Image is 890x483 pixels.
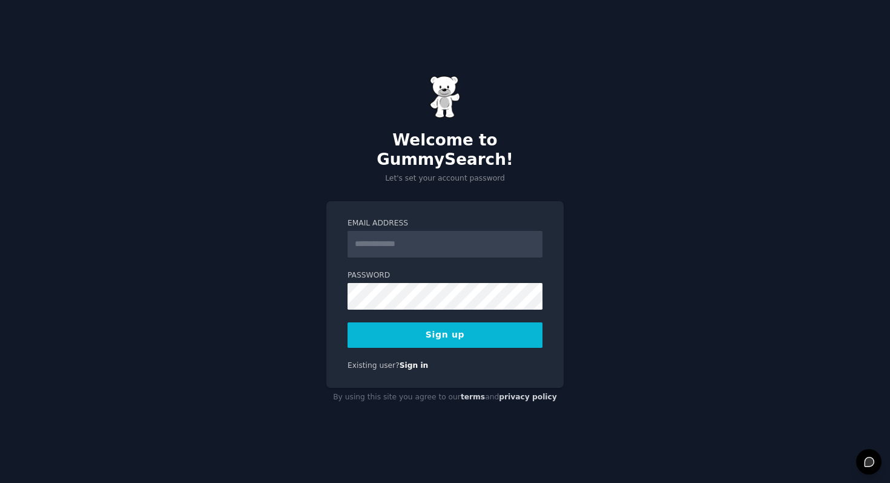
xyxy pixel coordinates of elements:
[400,361,429,370] a: Sign in
[348,270,542,281] label: Password
[326,173,564,184] p: Let's set your account password
[326,388,564,407] div: By using this site you agree to our and
[326,131,564,169] h2: Welcome to GummySearch!
[499,393,557,401] a: privacy policy
[430,76,460,118] img: Gummy Bear
[461,393,485,401] a: terms
[348,322,542,348] button: Sign up
[348,361,400,370] span: Existing user?
[348,218,542,229] label: Email Address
